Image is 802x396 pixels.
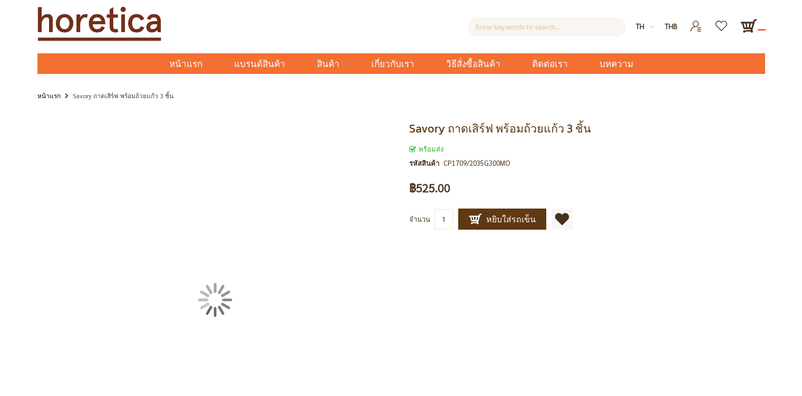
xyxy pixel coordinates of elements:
[409,182,450,194] span: ฿525.00
[355,53,430,74] a: เกี่ยวกับเรา
[37,6,161,41] img: Horetica.com
[665,22,678,31] span: THB
[409,144,443,153] span: พร้อมส่ง
[469,213,536,225] span: หยิบใส่รถเข็น
[709,17,735,26] a: รายการโปรด
[169,57,202,71] span: หน้าแรก
[301,53,355,74] a: สินค้า
[409,214,430,223] span: จำนวน
[218,53,301,74] a: แบรนด์สินค้า
[683,17,709,26] a: เข้าสู่ระบบ
[153,53,218,74] a: หน้าแรก
[198,283,232,317] img: กำลังโหลด...
[516,53,584,74] a: ติดต่อเรา
[430,53,516,74] a: วิธีสั่งซื้อสินค้า
[600,53,633,75] span: บทความ
[234,53,285,75] span: แบรนด์สินค้า
[552,209,573,230] a: เพิ่มไปยังรายการโปรด
[458,209,546,230] button: หยิบใส่รถเข็น
[584,53,649,74] a: บทความ
[409,157,443,169] strong: รหัสสินค้า
[409,143,765,155] div: สถานะของสินค้า
[62,90,173,103] li: Savory ถาดเสิร์ฟ พร้อมถ้วยแก้ว 3 ชิ้น
[636,22,644,31] span: th
[649,24,654,30] img: dropdown-icon.svg
[446,53,500,75] span: วิธีสั่งซื้อสินค้า
[443,157,510,169] div: CP1709/2035G300MO
[371,53,414,75] span: เกี่ยวกับเรา
[317,53,340,75] span: สินค้า
[532,53,568,75] span: ติดต่อเรา
[409,120,591,137] span: Savory ถาดเสิร์ฟ พร้อมถ้วยแก้ว 3 ชิ้น
[37,90,61,101] a: หน้าแรก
